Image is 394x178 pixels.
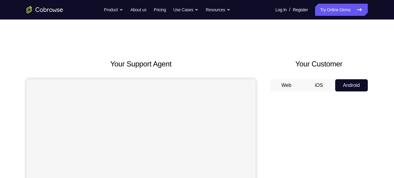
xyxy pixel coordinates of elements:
button: Web [270,79,303,91]
button: Use Cases [173,4,198,16]
a: Go to the home page [27,6,63,13]
h2: Your Support Agent [27,59,256,69]
button: Android [335,79,368,91]
a: Log In [275,4,287,16]
span: / [289,6,290,13]
a: Register [293,4,308,16]
button: iOS [303,79,335,91]
a: Pricing [154,4,166,16]
a: Try Online Demo [315,4,367,16]
button: Product [104,4,123,16]
a: About us [130,4,146,16]
button: Resources [206,4,230,16]
h2: Your Customer [270,59,368,69]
